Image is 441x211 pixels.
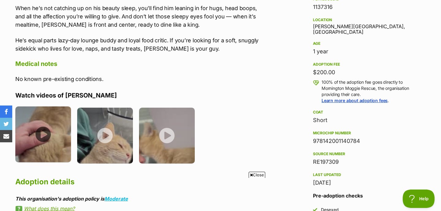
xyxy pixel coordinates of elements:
[47,39,92,77] img: https://img.kwcdn.com/product/fancy/a30a1fce-afad-46a8-aacc-9be570d5d474.jpg?imageMogr2/strip/siz...
[15,75,263,83] p: No known pre-existing conditions.
[15,36,263,53] p: He’s equal parts lazy-day lounge buddy and loyal food critic. If you’re looking for a soft, snugg...
[313,158,422,166] div: RE197309
[313,116,422,125] div: Short
[313,68,422,77] div: $200.00
[15,175,263,189] h2: Adoption details
[109,180,332,208] iframe: Advertisement
[313,110,422,115] div: Coat
[313,152,422,156] div: Source number
[313,131,422,136] div: Microchip number
[403,190,435,208] iframe: Help Scout Beacon - Open
[313,178,422,187] div: [DATE]
[15,4,263,29] p: When he’s not catching up on his beauty sleep, you’ll find him leaning in for hugs, head boops, a...
[15,196,263,201] div: This organisation's adoption policy is
[15,106,71,162] img: vd2cespxovwsdchj97sd.jpg
[322,79,422,104] p: 100% of the adoption fee goes directly to Mornington Moggie Rescue, the organisation providing th...
[77,108,133,163] img: ecehymis9ih0gwqqs8fi.jpg
[313,3,422,11] div: 1137316
[313,192,422,199] h3: Pre-adoption checks
[249,172,265,178] span: Close
[313,16,422,35] div: [PERSON_NAME][GEOGRAPHIC_DATA], [GEOGRAPHIC_DATA]
[313,47,422,56] div: 1 year
[313,137,422,145] div: 978142001140784
[313,172,422,177] div: Last updated
[313,62,422,67] div: Adoption fee
[313,41,422,46] div: Age
[15,60,263,68] h4: Medical notes
[313,17,422,22] div: Location
[104,196,128,202] a: Moderate
[15,91,263,99] h4: Watch videos of [PERSON_NAME]
[139,108,195,163] img: gx4riyjpaqrpz9ohtuzm.jpg
[322,98,388,103] a: Learn more about adoption fees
